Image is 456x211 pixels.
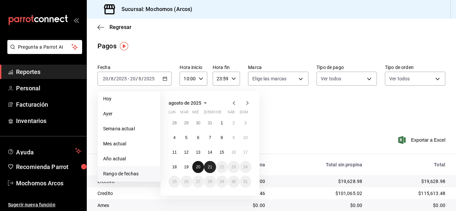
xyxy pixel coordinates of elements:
div: $0.00 [204,202,265,209]
a: Pregunta a Parrot AI [5,48,82,55]
button: 15 de agosto de 2025 [216,146,228,158]
abbr: 11 de agosto de 2025 [172,150,177,155]
span: Ver todos [389,75,410,82]
div: $19,628.98 [373,178,445,185]
span: Pregunta a Parrot AI [18,44,72,51]
abbr: miércoles [192,110,199,117]
button: agosto de 2025 [169,99,209,107]
span: - [128,76,129,81]
button: 31 de agosto de 2025 [240,176,251,188]
abbr: 2 de agosto de 2025 [232,121,235,125]
label: Marca [248,65,308,70]
span: Reportes [16,67,81,76]
abbr: lunes [169,110,176,117]
abbr: 24 de agosto de 2025 [243,165,248,169]
abbr: 25 de agosto de 2025 [172,179,177,184]
button: 4 de agosto de 2025 [169,132,180,144]
abbr: 16 de agosto de 2025 [231,150,236,155]
button: 29 de julio de 2025 [180,117,192,129]
div: Credito [97,190,193,197]
abbr: sábado [228,110,235,117]
abbr: 29 de julio de 2025 [184,121,188,125]
button: 9 de agosto de 2025 [228,132,239,144]
span: Sugerir nueva función [8,201,81,208]
abbr: 14 de agosto de 2025 [208,150,212,155]
input: -- [138,76,142,81]
abbr: 28 de agosto de 2025 [208,179,212,184]
button: 8 de agosto de 2025 [216,132,228,144]
button: 7 de agosto de 2025 [204,132,216,144]
button: 22 de agosto de 2025 [216,161,228,173]
abbr: 31 de julio de 2025 [208,121,212,125]
span: Facturación [16,100,81,109]
div: $0.00 [373,202,445,209]
span: / [136,76,138,81]
span: Regresar [109,24,132,30]
abbr: 18 de agosto de 2025 [172,165,177,169]
button: Tooltip marker [120,42,128,50]
div: Amex [97,202,193,209]
button: 30 de agosto de 2025 [228,176,239,188]
abbr: 8 de agosto de 2025 [221,135,223,140]
abbr: 6 de agosto de 2025 [197,135,199,140]
span: / [108,76,110,81]
abbr: 19 de agosto de 2025 [184,165,188,169]
span: Elige las marcas [252,75,286,82]
button: Pregunta a Parrot AI [7,40,82,54]
abbr: 30 de agosto de 2025 [231,179,236,184]
input: ---- [144,76,155,81]
span: Hoy [103,95,155,102]
button: 12 de agosto de 2025 [180,146,192,158]
div: $115,613.48 [373,190,445,197]
abbr: 4 de agosto de 2025 [173,135,176,140]
abbr: domingo [240,110,248,117]
div: $0.00 [276,202,362,209]
button: 31 de julio de 2025 [204,117,216,129]
button: 5 de agosto de 2025 [180,132,192,144]
input: -- [102,76,108,81]
div: Total sin propina [276,162,362,167]
button: open_drawer_menu [73,17,79,23]
abbr: 10 de agosto de 2025 [243,135,248,140]
label: Tipo de orden [385,65,445,70]
abbr: 3 de agosto de 2025 [244,121,247,125]
abbr: 31 de agosto de 2025 [243,179,248,184]
abbr: 9 de agosto de 2025 [232,135,235,140]
div: $101,065.02 [276,190,362,197]
span: Recomienda Parrot [16,162,81,171]
button: 24 de agosto de 2025 [240,161,251,173]
button: 30 de julio de 2025 [192,117,204,129]
abbr: 21 de agosto de 2025 [208,165,212,169]
abbr: 13 de agosto de 2025 [196,150,200,155]
div: Total [373,162,445,167]
button: 16 de agosto de 2025 [228,146,239,158]
button: 29 de agosto de 2025 [216,176,228,188]
label: Tipo de pago [316,65,377,70]
button: Exportar a Excel [400,136,445,144]
abbr: 5 de agosto de 2025 [185,135,188,140]
span: Ayuda [16,147,72,155]
button: 6 de agosto de 2025 [192,132,204,144]
span: Inventarios [16,116,81,125]
span: / [142,76,144,81]
abbr: martes [180,110,188,117]
button: 28 de agosto de 2025 [204,176,216,188]
abbr: 7 de agosto de 2025 [209,135,211,140]
button: 20 de agosto de 2025 [192,161,204,173]
button: 25 de agosto de 2025 [169,176,180,188]
input: -- [130,76,136,81]
abbr: 17 de agosto de 2025 [243,150,248,155]
button: 27 de agosto de 2025 [192,176,204,188]
input: -- [110,76,114,81]
button: 10 de agosto de 2025 [240,132,251,144]
span: Ver todos [321,75,341,82]
span: Año actual [103,155,155,162]
span: agosto de 2025 [169,100,201,106]
abbr: 12 de agosto de 2025 [184,150,188,155]
button: 18 de agosto de 2025 [169,161,180,173]
span: Mochomos Arcos [16,179,81,188]
button: 21 de agosto de 2025 [204,161,216,173]
abbr: 23 de agosto de 2025 [231,165,236,169]
button: 11 de agosto de 2025 [169,146,180,158]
